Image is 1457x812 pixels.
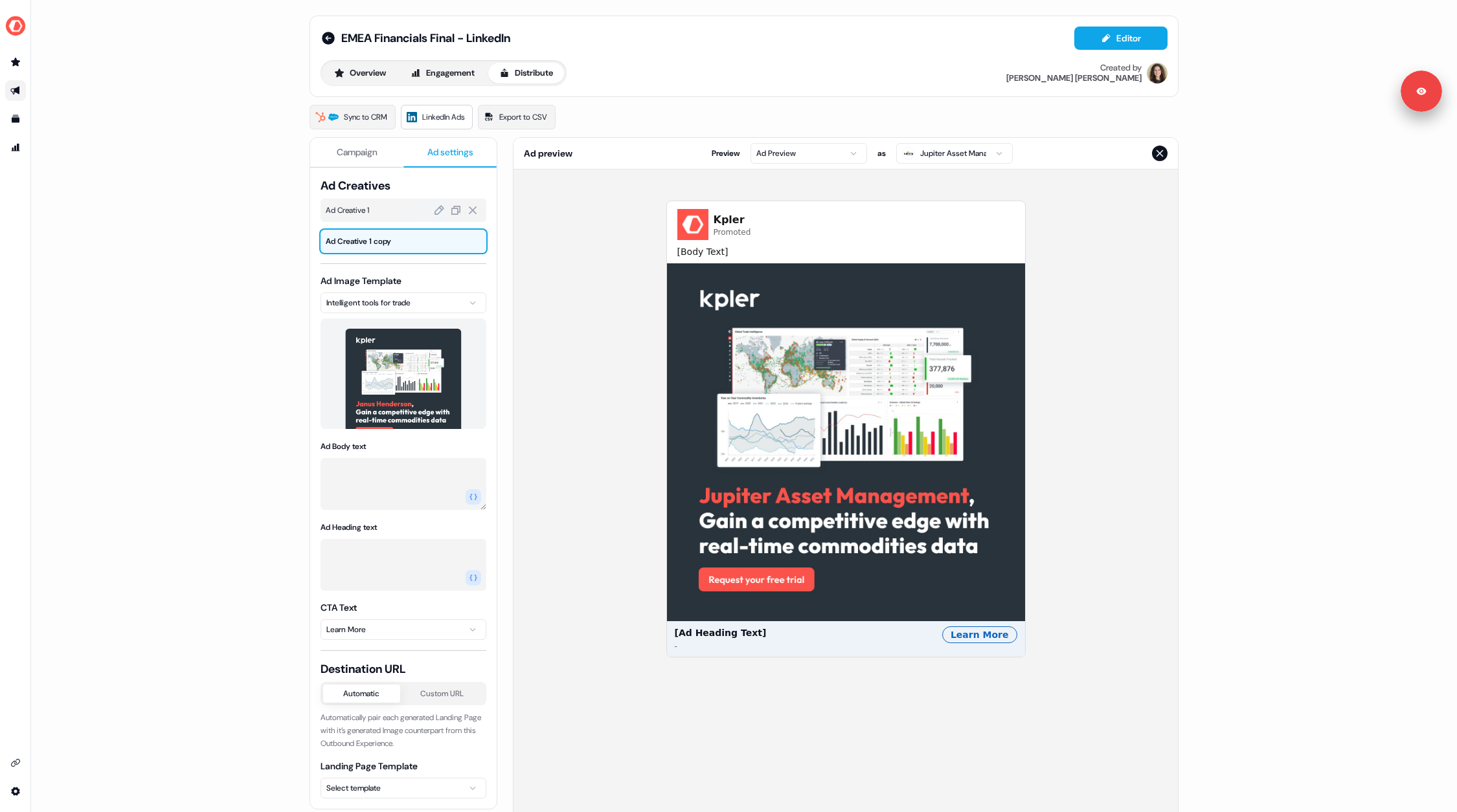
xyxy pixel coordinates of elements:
span: Campaign [337,146,378,159]
div: [PERSON_NAME] [PERSON_NAME] [1006,73,1142,83]
button: Close preview [1152,146,1168,161]
label: Ad Image Template [321,275,401,287]
div: Learn More [942,626,1017,643]
img: Alexandra [1147,63,1168,83]
span: Ad settings [427,146,473,159]
button: Editor [1074,27,1168,50]
button: Distribute [488,63,564,83]
span: [Body Text] [677,245,1015,258]
button: Overview [323,63,397,83]
span: Preview [712,147,740,160]
label: Landing Page Template [321,760,418,772]
button: [Ad Heading Text]-Learn More [667,263,1025,657]
span: as [877,147,886,160]
button: Engagement [400,63,486,83]
span: Ad Creative 1 [326,204,481,217]
button: Automatic [323,685,400,703]
span: Ad Creatives [321,178,486,193]
span: Automatically pair each generated Landing Page with it’s generated Image counterpart from this Ou... [321,712,481,749]
span: [Ad Heading Text] [675,626,767,639]
span: LinkedIn Ads [422,111,464,124]
span: Sync to CRM [344,111,387,124]
a: Editor [1074,33,1168,47]
a: Sync to CRM [310,105,396,129]
span: Promoted [714,228,751,237]
a: Go to integrations [5,752,26,773]
a: Go to templates [5,109,26,129]
a: Go to prospects [5,52,26,72]
button: Custom URL [400,685,484,703]
label: Ad Heading text [321,522,377,532]
div: Created by [1100,63,1142,73]
span: - [675,642,677,652]
a: Go to integrations [5,781,26,802]
span: EMEA Financials Final - LinkedIn [341,30,510,46]
a: Go to attribution [5,137,26,158]
a: LinkedIn Ads [401,105,473,129]
span: Ad preview [524,147,572,160]
label: Ad Body text [321,441,366,452]
a: Go to outbound experience [5,80,26,101]
span: Destination URL [321,661,486,677]
span: Export to CSV [499,111,547,124]
span: Kpler [714,212,751,228]
a: Export to CSV [478,105,556,129]
span: Ad Creative 1 copy [326,235,481,248]
label: CTA Text [321,602,357,613]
